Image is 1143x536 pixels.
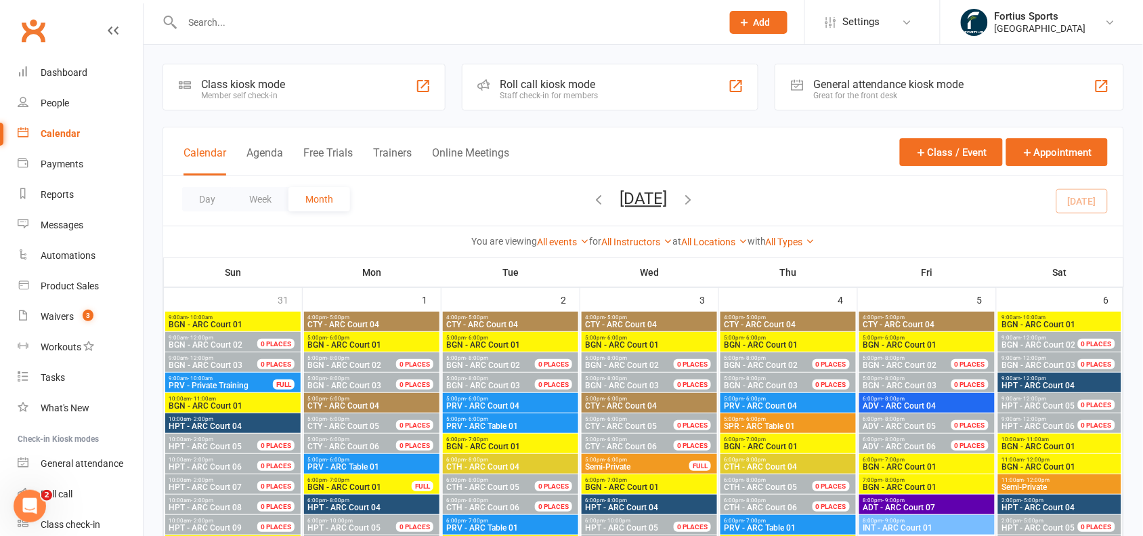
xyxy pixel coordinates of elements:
[730,11,788,34] button: Add
[1020,396,1046,402] span: - 12:00pm
[605,416,627,422] span: - 6:00pm
[307,457,437,463] span: 5:00pm
[168,355,274,361] span: 9:00am
[584,375,690,382] span: 5:00pm
[748,236,766,247] strong: with
[188,355,213,361] span: - 12:00pm
[1001,463,1119,471] span: BGN - ARC Court 01
[1024,457,1050,463] span: - 12:00pm
[1020,355,1046,361] span: - 12:00pm
[307,483,412,491] span: BGN - ARC Court 01
[446,402,576,410] span: PRV - ARC Court 04
[466,335,488,341] span: - 6:00pm
[723,314,853,321] span: 4:00pm
[164,258,303,287] th: Sun
[191,436,213,442] span: - 2:00pm
[813,91,964,100] div: Great for the front desk
[1020,314,1045,321] span: - 10:00am
[585,360,659,370] span: BGN - ARC Court 02
[168,402,298,410] span: BGN - ARC Court 01
[584,335,714,341] span: 5:00pm
[18,449,143,479] a: General attendance kiosk mode
[201,91,285,100] div: Member self check-in
[412,481,433,491] div: FULL
[605,314,627,321] span: - 5:00pm
[307,442,379,451] span: CTY - ARC Court 06
[951,420,989,430] div: 0 PLACES
[723,442,853,451] span: BGN - ARC Court 01
[1078,359,1115,369] div: 0 PLACES
[584,321,714,329] span: CTY - ARC Court 04
[723,321,853,329] span: CTY - ARC Court 04
[561,288,580,310] div: 2
[862,402,992,410] span: ADV - ARC Court 04
[584,402,714,410] span: CTY - ARC Court 04
[446,314,576,321] span: 4:00pm
[168,422,298,430] span: HPT - ARC Court 04
[863,442,936,451] span: ADV - ARC Court 06
[995,22,1086,35] div: [GEOGRAPHIC_DATA]
[257,440,295,451] div: 0 PLACES
[188,335,213,341] span: - 12:00pm
[620,189,667,208] button: [DATE]
[681,236,748,247] a: All Locations
[191,396,216,402] span: - 11:00am
[169,360,242,370] span: BGN - ARC Court 03
[446,457,576,463] span: 6:00pm
[862,416,968,422] span: 6:00pm
[396,440,433,451] div: 0 PLACES
[18,241,143,271] a: Automations
[838,288,857,310] div: 4
[766,236,815,247] a: All Types
[41,519,100,530] div: Class check-in
[466,355,488,361] span: - 8:00pm
[605,335,627,341] span: - 6:00pm
[18,149,143,180] a: Payments
[1020,335,1046,341] span: - 12:00pm
[307,341,437,349] span: BGN - ARC Court 01
[605,396,627,402] span: - 6:00pm
[605,477,627,483] span: - 7:00pm
[723,355,829,361] span: 5:00pm
[41,372,65,383] div: Tasks
[882,314,905,321] span: - 5:00pm
[862,457,992,463] span: 6:00pm
[584,396,714,402] span: 5:00pm
[754,17,771,28] span: Add
[1001,382,1119,390] span: HPT - ARC Court 04
[882,477,905,483] span: - 8:00pm
[18,271,143,302] a: Product Sales
[232,187,288,211] button: Week
[1001,335,1094,341] span: 9:00am
[1001,375,1119,382] span: 9:00am
[446,416,576,422] span: 5:00pm
[674,359,711,369] div: 0 PLACES
[446,422,576,430] span: PRV - ARC Table 01
[273,379,295,390] div: FULL
[723,335,853,341] span: 5:00pm
[584,483,714,491] span: BGN - ARC Court 01
[1001,321,1119,329] span: BGN - ARC Court 01
[168,457,274,463] span: 10:00am
[41,128,80,139] div: Calendar
[446,360,520,370] span: BGN - ARC Court 02
[184,146,226,176] button: Calendar
[303,258,441,287] th: Mon
[858,258,997,287] th: Fri
[41,189,74,200] div: Reports
[723,422,853,430] span: SPR - ARC Table 01
[862,436,968,442] span: 6:00pm
[257,339,295,349] div: 0 PLACES
[813,78,964,91] div: General attendance kiosk mode
[307,314,437,321] span: 4:00pm
[18,88,143,119] a: People
[723,436,853,442] span: 6:00pm
[743,457,766,463] span: - 8:00pm
[1104,288,1123,310] div: 6
[168,477,274,483] span: 10:00am
[191,416,213,422] span: - 2:00pm
[1001,442,1119,451] span: BGN - ARC Court 01
[168,416,298,422] span: 10:00am
[466,314,488,321] span: - 5:00pm
[18,119,143,149] a: Calendar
